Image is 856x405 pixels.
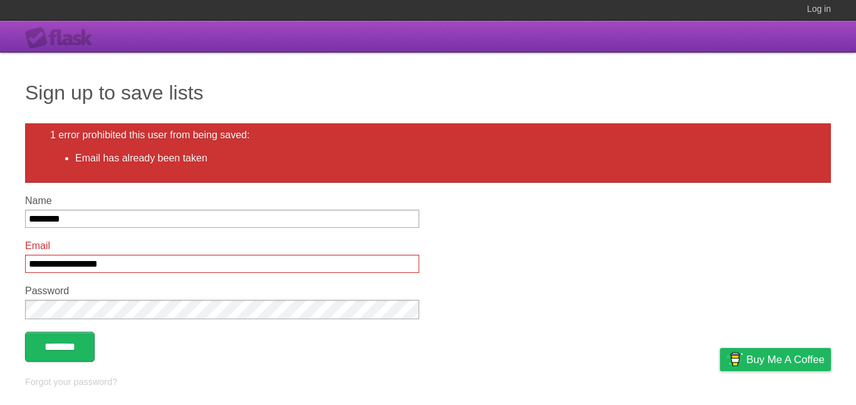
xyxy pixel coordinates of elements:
a: Forgot your password? [25,377,117,387]
span: Buy me a coffee [746,349,825,371]
div: Flask [25,27,100,49]
h1: Sign up to save lists [25,78,831,108]
li: Email has already been taken [75,151,806,166]
a: Buy me a coffee [720,348,831,371]
label: Name [25,195,419,207]
img: Buy me a coffee [726,349,743,370]
h2: 1 error prohibited this user from being saved: [50,130,806,141]
label: Password [25,285,419,297]
label: Email [25,240,419,252]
